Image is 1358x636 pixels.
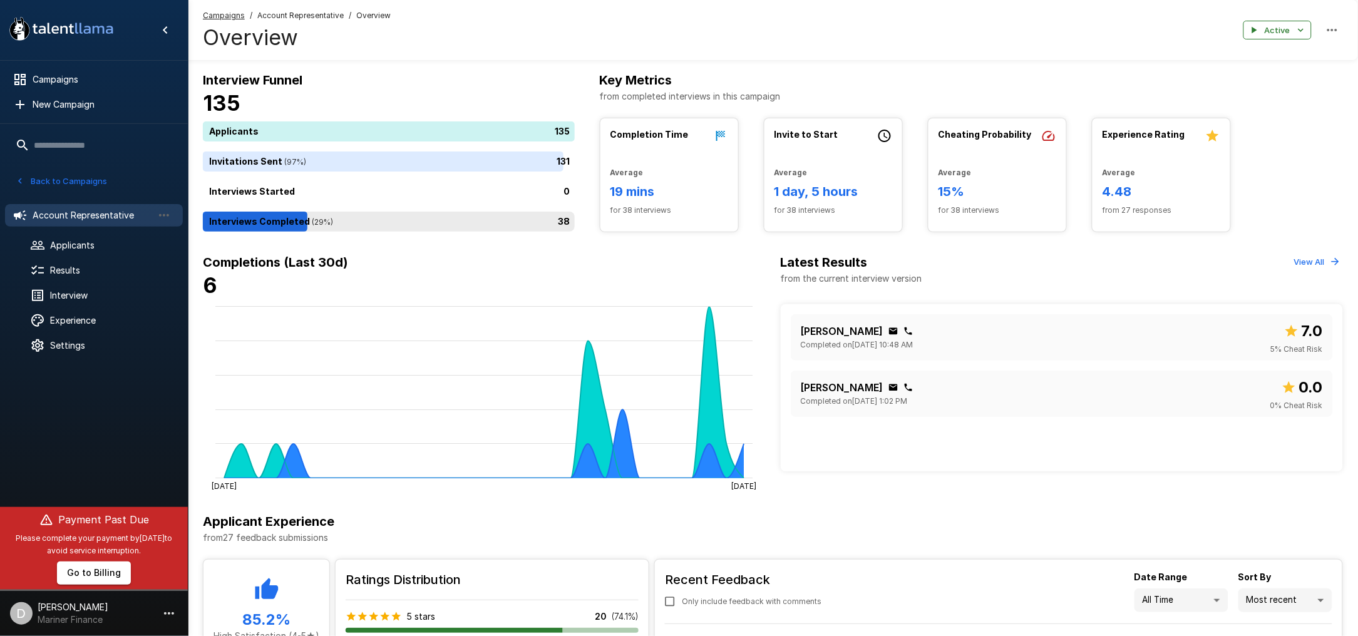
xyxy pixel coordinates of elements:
p: 135 [555,125,570,138]
b: Interview Funnel [203,73,302,88]
span: for 38 interviews [774,204,892,217]
p: from completed interviews in this campaign [600,90,1343,103]
u: Campaigns [203,11,245,20]
span: for 38 interviews [610,204,728,217]
span: Overview [356,9,391,22]
span: for 38 interviews [939,204,1056,217]
h4: Overview [203,24,391,51]
button: View All [1291,252,1343,272]
b: Key Metrics [600,73,672,88]
button: Active [1243,21,1312,40]
p: 20 [595,610,607,623]
b: Experience Rating [1103,129,1185,140]
b: Applicant Experience [203,514,334,529]
p: [PERSON_NAME] [801,380,883,395]
b: Invite to Start [774,129,838,140]
h6: Ratings Distribution [346,570,639,590]
b: Sort By [1238,572,1272,582]
span: Overall score out of 10 [1282,376,1323,399]
span: / [250,9,252,22]
p: 0 [564,185,570,198]
b: Average [939,168,972,177]
b: 6 [203,272,217,298]
span: from 27 responses [1103,204,1220,217]
b: Completion Time [610,129,689,140]
span: Only include feedback with comments [682,595,821,608]
h6: 4.48 [1103,182,1220,202]
div: Click to copy [903,326,913,336]
div: Click to copy [888,382,898,392]
b: Average [610,168,644,177]
p: 38 [558,215,570,228]
div: All Time [1134,588,1228,612]
div: Click to copy [888,326,898,336]
span: Account Representative [257,9,344,22]
b: Average [774,168,808,177]
div: Most recent [1238,588,1332,612]
b: Average [1103,168,1136,177]
span: 0 % Cheat Risk [1270,399,1323,412]
b: 0.0 [1299,378,1323,396]
b: 7.0 [1302,322,1323,340]
h6: Recent Feedback [665,570,831,590]
b: Latest Results [781,255,868,270]
h5: 85.2 % [213,610,319,630]
p: from the current interview version [781,272,922,285]
span: Completed on [DATE] 10:48 AM [801,339,913,351]
span: / [349,9,351,22]
tspan: [DATE] [212,481,237,490]
p: 131 [557,155,570,168]
h6: 15% [939,182,1056,202]
h6: 1 day, 5 hours [774,182,892,202]
b: Completions (Last 30d) [203,255,348,270]
span: 5 % Cheat Risk [1271,343,1323,356]
b: Date Range [1134,572,1188,582]
span: Overall score out of 10 [1284,319,1323,343]
b: 135 [203,90,240,116]
h6: 19 mins [610,182,728,202]
p: [PERSON_NAME] [801,324,883,339]
tspan: [DATE] [731,481,756,490]
p: 5 stars [407,610,435,623]
p: ( 74.1 %) [612,610,639,623]
div: Click to copy [903,382,913,392]
span: Completed on [DATE] 1:02 PM [801,395,908,408]
b: Cheating Probability [939,129,1032,140]
p: from 27 feedback submissions [203,531,1343,544]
